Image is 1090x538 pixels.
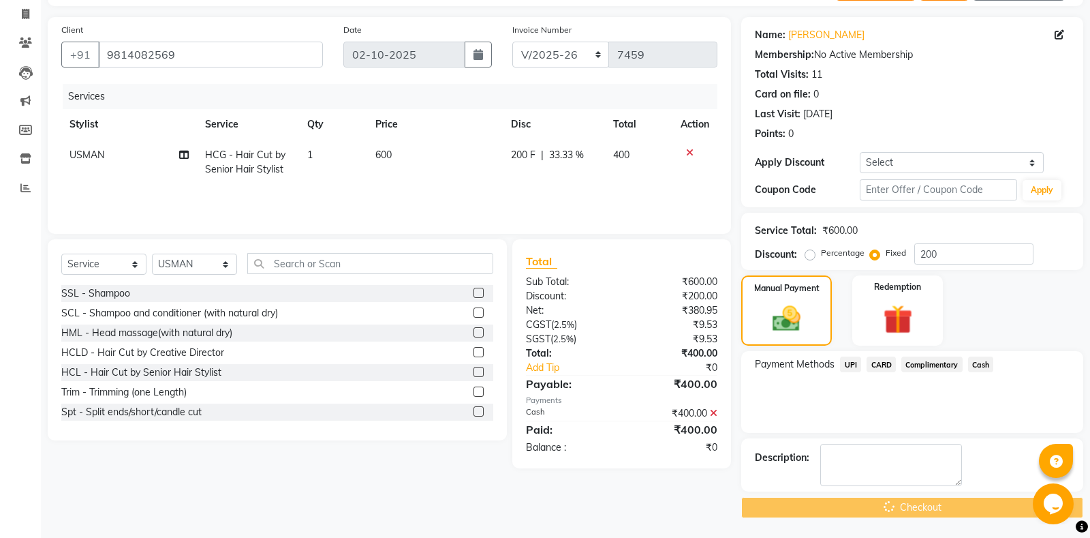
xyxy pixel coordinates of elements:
[63,84,728,109] div: Services
[788,28,865,42] a: [PERSON_NAME]
[61,326,232,340] div: HML - Head massage(with natural dry)
[622,421,728,438] div: ₹400.00
[61,109,197,140] th: Stylist
[516,361,640,375] a: Add Tip
[640,361,728,375] div: ₹0
[755,48,1070,62] div: No Active Membership
[61,385,187,400] div: Trim - Trimming (one Length)
[622,332,728,346] div: ₹9.53
[886,247,906,259] label: Fixed
[61,286,130,301] div: SSL - Shampoo
[754,282,820,295] label: Manual Payment
[813,87,819,102] div: 0
[98,42,323,68] input: Search by Name/Mobile/Email/Code
[554,319,574,330] span: 2.5%
[867,357,896,372] span: CARD
[511,148,535,162] span: 200 F
[516,421,622,438] div: Paid:
[622,376,728,392] div: ₹400.00
[61,365,221,380] div: HCL - Hair Cut by Senior Hair Stylist
[205,149,285,175] span: HCG - Hair Cut by Senior Hair Stylist
[622,289,728,303] div: ₹200.00
[622,440,728,455] div: ₹0
[61,405,202,419] div: Spt - Split ends/short/candle cut
[840,357,861,372] span: UPI
[61,306,278,320] div: SCL - Shampoo and conditioner (with natural dry)
[526,318,551,331] span: CGST
[197,109,299,140] th: Service
[622,346,728,361] div: ₹400.00
[549,148,584,162] span: 33.33 %
[755,68,809,82] div: Total Visits:
[1023,180,1061,200] button: Apply
[343,24,362,36] label: Date
[516,275,622,289] div: Sub Total:
[69,149,104,161] span: USMAN
[553,333,574,344] span: 2.5%
[874,281,921,293] label: Redemption
[755,357,835,372] span: Payment Methods
[516,303,622,318] div: Net:
[755,28,785,42] div: Name:
[526,395,717,406] div: Payments
[516,332,622,346] div: ( )
[803,107,832,121] div: [DATE]
[874,301,922,338] img: _gift.svg
[622,406,728,421] div: ₹400.00
[605,109,673,140] th: Total
[755,183,860,197] div: Coupon Code
[299,109,367,140] th: Qty
[375,149,392,161] span: 600
[247,253,493,274] input: Search or Scan
[541,148,544,162] span: |
[61,24,83,36] label: Client
[811,68,822,82] div: 11
[822,224,858,238] div: ₹600.00
[367,109,503,140] th: Price
[755,107,800,121] div: Last Visit:
[526,333,550,345] span: SGST
[526,254,557,269] span: Total
[622,275,728,289] div: ₹600.00
[503,109,605,140] th: Disc
[622,303,728,318] div: ₹380.95
[516,376,622,392] div: Payable:
[672,109,717,140] th: Action
[755,224,817,238] div: Service Total:
[755,248,797,262] div: Discount:
[622,318,728,332] div: ₹9.53
[755,155,860,170] div: Apply Discount
[613,149,629,161] span: 400
[968,357,994,372] span: Cash
[61,346,224,360] div: HCLD - Hair Cut by Creative Director
[307,149,313,161] span: 1
[61,42,99,68] button: +91
[901,357,963,372] span: Complimentary
[755,451,809,465] div: Description:
[821,247,865,259] label: Percentage
[516,346,622,361] div: Total:
[516,289,622,303] div: Discount:
[860,179,1017,200] input: Enter Offer / Coupon Code
[516,318,622,332] div: ( )
[1033,483,1076,524] iframe: chat widget
[788,127,794,141] div: 0
[755,127,785,141] div: Points:
[516,440,622,455] div: Balance :
[764,303,809,335] img: _cash.svg
[516,406,622,421] div: Cash
[755,48,814,62] div: Membership:
[512,24,572,36] label: Invoice Number
[755,87,811,102] div: Card on file:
